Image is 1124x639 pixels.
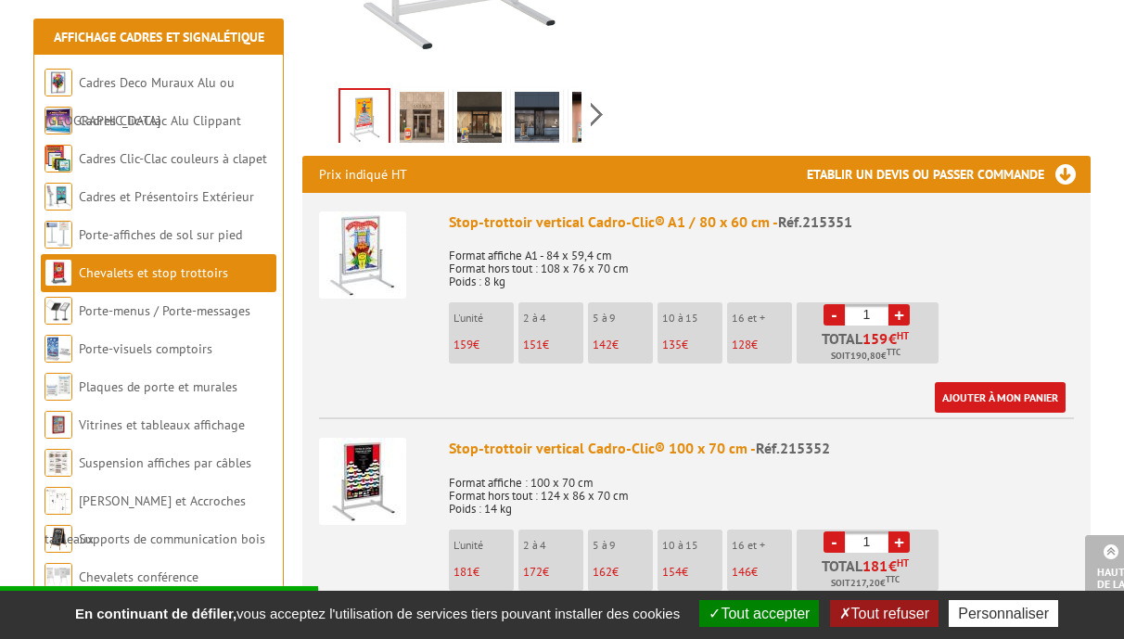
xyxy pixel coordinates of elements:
[79,530,265,547] a: Supports de communication bois
[400,92,444,149] img: chevalets_rue_verticaux_cadroclic_215351.jpg
[319,156,407,193] p: Prix indiqué HT
[523,539,583,552] p: 2 à 4
[888,304,910,326] a: +
[572,92,617,149] img: chevalets_rue_verticaux_cadroclic_215351_4bis.jpg
[453,312,514,325] p: L'unité
[523,566,583,579] p: €
[54,29,264,45] a: Affichage Cadres et Signalétique
[319,438,406,525] img: Stop-trottoir vertical Cadro-Clic® 100 x 70 cm
[79,378,237,395] a: Plaques de porte et murales
[850,576,880,591] span: 217,20
[593,339,653,351] p: €
[79,264,228,281] a: Chevalets et stop trottoirs
[45,373,72,401] img: Plaques de porte et murales
[319,211,406,299] img: Stop-trottoir vertical Cadro-Clic® A1 / 80 x 60 cm
[449,438,1074,459] div: Stop-trottoir vertical Cadro-Clic® 100 x 70 cm -
[778,212,852,231] span: Réf.215351
[886,574,900,584] sup: TTC
[732,566,792,579] p: €
[732,564,751,580] span: 146
[824,304,845,326] a: -
[830,600,939,627] button: Tout refuser
[897,556,909,569] sup: HT
[523,564,543,580] span: 172
[862,558,888,573] span: 181
[756,439,830,457] span: Réf.215352
[449,211,1074,233] div: Stop-trottoir vertical Cadro-Clic® A1 / 80 x 60 cm -
[523,337,543,352] span: 151
[593,337,612,352] span: 142
[79,416,245,433] a: Vitrines et tableaux affichage
[850,349,881,364] span: 190,80
[45,183,72,211] img: Cadres et Présentoirs Extérieur
[593,564,612,580] span: 162
[593,539,653,552] p: 5 à 9
[45,297,72,325] img: Porte-menus / Porte-messages
[662,564,682,580] span: 154
[862,331,888,346] span: 159
[79,188,254,205] a: Cadres et Présentoirs Extérieur
[732,312,792,325] p: 16 et +
[887,347,900,357] sup: TTC
[897,329,909,342] sup: HT
[801,558,939,591] p: Total
[935,382,1066,413] a: Ajouter à mon panier
[45,221,72,249] img: Porte-affiches de sol sur pied
[515,92,559,149] img: chevalets_rue_verticaux_cadroclic_215351_3.jpg
[453,337,473,352] span: 159
[45,69,72,96] img: Cadres Deco Muraux Alu ou Bois
[45,259,72,287] img: Chevalets et stop trottoirs
[45,411,72,439] img: Vitrines et tableaux affichage
[79,340,212,357] a: Porte-visuels comptoirs
[79,226,242,243] a: Porte-affiches de sol sur pied
[453,564,473,580] span: 181
[662,312,722,325] p: 10 à 15
[79,569,198,585] a: Chevalets conférence
[593,312,653,325] p: 5 à 9
[523,339,583,351] p: €
[824,531,845,553] a: -
[732,337,751,352] span: 128
[662,539,722,552] p: 10 à 15
[79,454,251,471] a: Suspension affiches par câbles
[45,487,72,515] img: Cimaises et Accroches tableaux
[662,566,722,579] p: €
[801,331,939,364] p: Total
[79,150,267,167] a: Cadres Clic-Clac couleurs à clapet
[732,539,792,552] p: 16 et +
[45,335,72,363] img: Porte-visuels comptoirs
[340,90,389,147] img: chevalets_et_stop_trottoirs_215351.jpg
[66,606,689,621] span: vous acceptez l'utilisation de services tiers pouvant installer des cookies
[831,349,900,364] span: Soit €
[699,600,819,627] button: Tout accepter
[453,566,514,579] p: €
[523,312,583,325] p: 2 à 4
[732,339,792,351] p: €
[75,606,236,621] strong: En continuant de défiler,
[449,236,1074,288] p: Format affiche A1 - 84 x 59,4 cm Format hors tout : 108 x 76 x 70 cm Poids : 8 kg
[807,156,1091,193] h3: Etablir un devis ou passer commande
[888,531,910,553] a: +
[45,563,72,591] img: Chevalets conférence
[45,449,72,477] img: Suspension affiches par câbles
[79,302,250,319] a: Porte-menus / Porte-messages
[888,331,897,346] span: €
[888,558,897,573] span: €
[588,99,606,130] span: Next
[453,539,514,552] p: L'unité
[45,145,72,173] img: Cadres Clic-Clac couleurs à clapet
[457,92,502,149] img: chevalets_rue_verticaux_cadroclic_215351_1bis.jpg
[45,74,235,129] a: Cadres Deco Muraux Alu ou [GEOGRAPHIC_DATA]
[79,112,241,129] a: Cadres Clic-Clac Alu Clippant
[453,339,514,351] p: €
[662,339,722,351] p: €
[449,464,1074,516] p: Format affiche : 100 x 70 cm Format hors tout : 124 x 86 x 70 cm Poids : 14 kg
[45,492,246,547] a: [PERSON_NAME] et Accroches tableaux
[831,576,900,591] span: Soit €
[949,600,1058,627] button: Personnaliser (fenêtre modale)
[662,337,682,352] span: 135
[593,566,653,579] p: €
